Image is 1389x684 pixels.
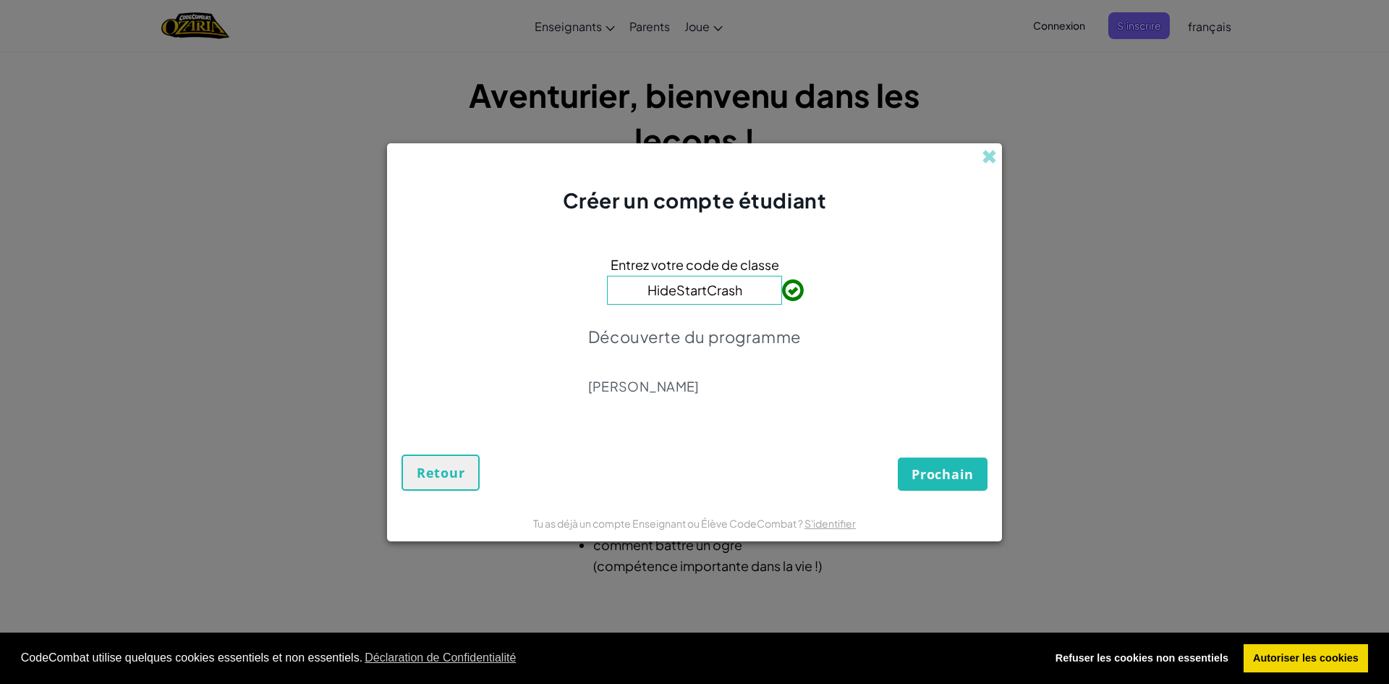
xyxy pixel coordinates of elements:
span: Tu as déjà un compte Enseignant ou Élève CodeCombat ? [533,517,804,530]
a: deny cookies [1045,644,1238,673]
button: Prochain [898,457,987,491]
a: learn more about cookies [362,647,518,669]
span: CodeCombat utilise quelques cookies essentiels et non essentiels. [21,647,1034,669]
span: Créer un compte étudiant [563,187,826,213]
p: [PERSON_NAME] [588,378,802,395]
button: Retour [402,455,480,491]
span: Entrez votre code de classe [611,254,779,275]
a: S'identifier [804,517,856,530]
p: Découverte du programme [588,326,802,347]
a: allow cookies [1244,644,1369,673]
span: Retour [417,464,464,481]
span: Prochain [912,465,974,483]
